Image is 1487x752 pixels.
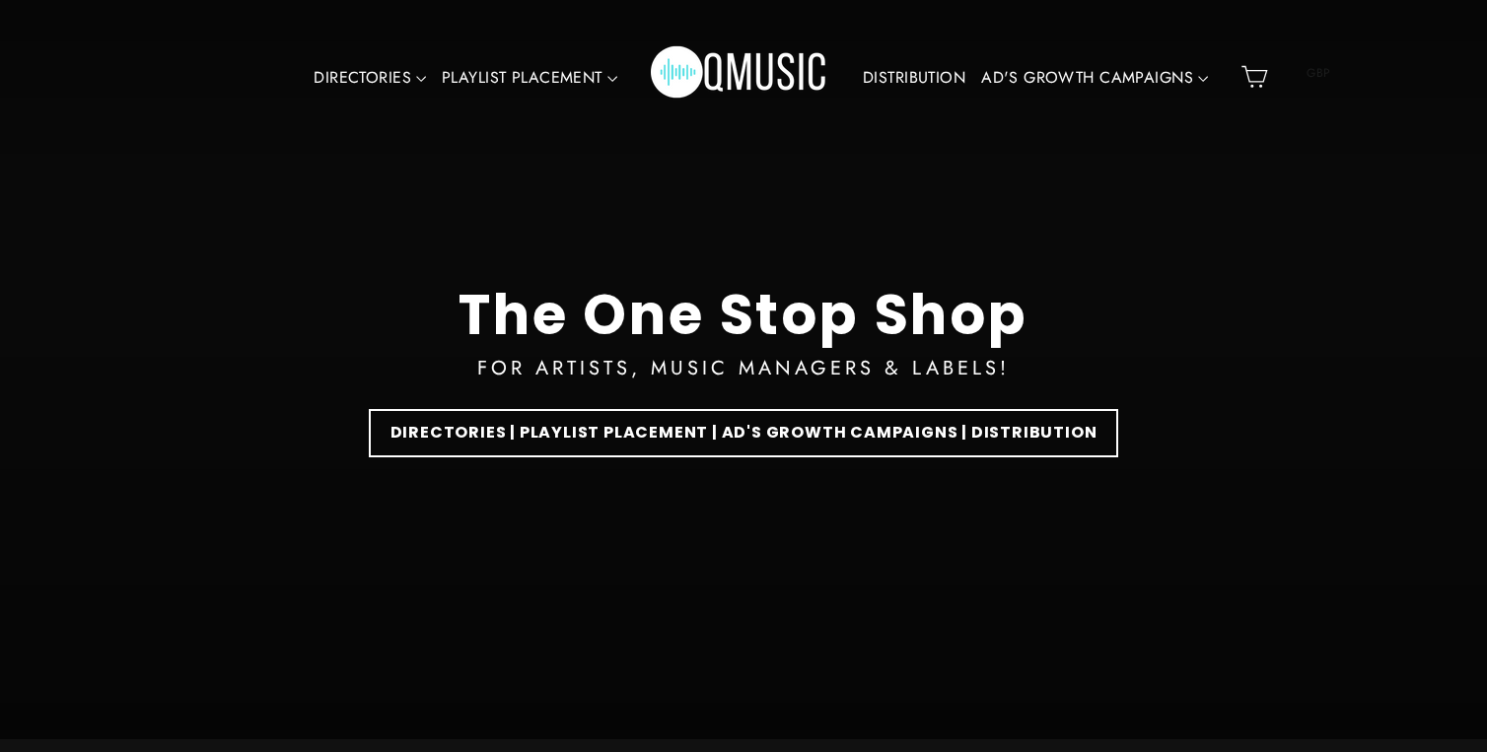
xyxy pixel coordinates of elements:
div: The One Stop Shop [459,282,1028,348]
img: Q Music Promotions [651,33,828,121]
a: DISTRIBUTION [855,55,973,101]
span: GBP [1282,58,1357,88]
div: FOR ARTISTS, MUSIC MANAGERS & LABELS! [477,353,1010,384]
a: AD'S GROWTH CAMPAIGNS [973,55,1216,101]
a: PLAYLIST PLACEMENT [434,55,625,101]
a: DIRECTORIES | PLAYLIST PLACEMENT | AD'S GROWTH CAMPAIGNS | DISTRIBUTION [369,409,1119,457]
div: Primary [248,20,1234,135]
a: DIRECTORIES [306,55,434,101]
